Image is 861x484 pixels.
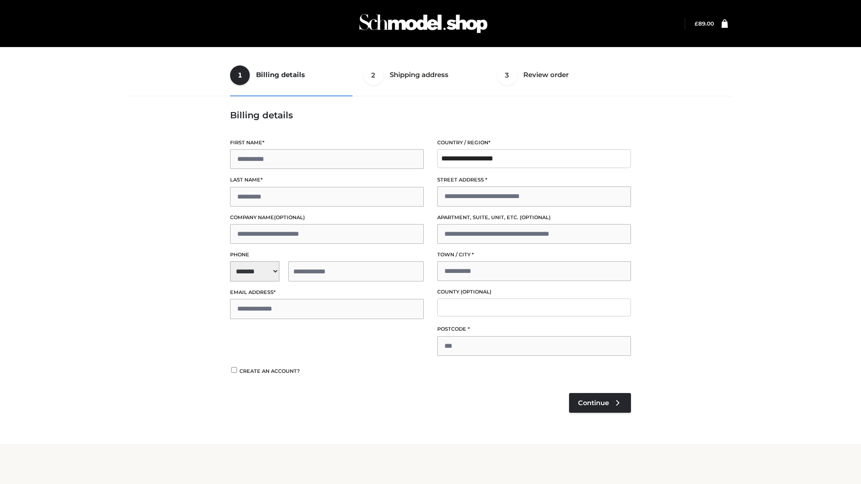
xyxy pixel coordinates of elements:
[437,325,631,333] label: Postcode
[239,368,300,374] span: Create an account?
[569,393,631,413] a: Continue
[461,289,491,295] span: (optional)
[230,213,424,222] label: Company name
[695,20,698,27] span: £
[356,6,491,41] img: Schmodel Admin 964
[437,251,631,259] label: Town / City
[230,367,238,373] input: Create an account?
[695,20,714,27] a: £89.00
[230,138,424,147] label: First name
[230,288,424,297] label: Email address
[695,20,714,27] bdi: 89.00
[437,138,631,147] label: Country / Region
[437,288,631,296] label: County
[437,213,631,222] label: Apartment, suite, unit, etc.
[230,110,631,121] h3: Billing details
[274,214,305,220] span: (optional)
[230,176,424,184] label: Last name
[520,214,551,220] span: (optional)
[230,251,424,259] label: Phone
[578,399,609,407] span: Continue
[437,176,631,184] label: Street address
